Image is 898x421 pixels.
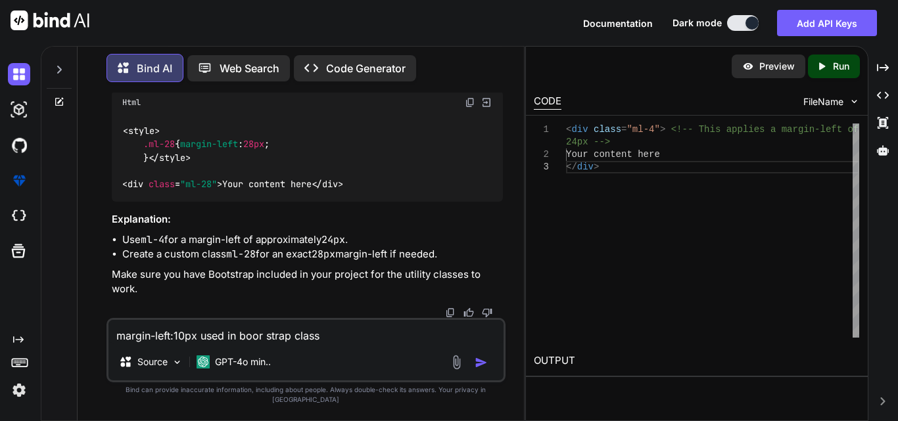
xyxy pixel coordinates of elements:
span: div [128,179,143,190]
img: githubDark [8,134,30,156]
code: 28px [312,248,335,261]
span: </ > [149,152,191,164]
p: GPT-4o min.. [215,355,271,368]
span: Your content here [566,149,660,160]
img: Pick Models [172,357,183,368]
span: "ml-28" [180,179,217,190]
p: Bind can provide inaccurate information, including about people. Always double-check its answers.... [106,385,506,405]
span: "ml-4" [626,124,659,135]
span: = [621,124,626,135]
code: ml-4 [141,233,164,246]
img: preview [742,60,754,72]
div: 2 [534,148,549,161]
li: Create a custom class for an exact margin-left if needed. [122,247,503,262]
span: div [571,124,588,135]
img: Open in Browser [481,97,492,108]
img: GPT-4o mini [197,355,210,368]
p: Make sure you have Bootstrap included in your project for the utility classes to work. [112,267,503,297]
span: .ml-28 [143,139,175,150]
span: class [149,179,175,190]
img: premium [8,169,30,192]
p: Preview [759,60,795,73]
p: Run [833,60,849,73]
span: div [577,162,594,172]
span: style [128,125,154,137]
img: chevron down [849,96,860,107]
img: Bind AI [11,11,89,30]
span: { : ; } [122,139,270,164]
code: 24px [321,233,345,246]
span: 24px --> [566,137,610,147]
code: Your content here [122,124,344,191]
img: copy [445,307,456,318]
span: </ [566,162,577,172]
p: Web Search [220,60,279,76]
div: 1 [534,123,549,136]
li: Use for a margin-left of approximately . [122,233,503,248]
img: icon [475,356,488,369]
img: darkAi-studio [8,99,30,121]
button: Add API Keys [777,10,877,36]
span: style [159,152,185,164]
span: Html [122,97,141,108]
span: class [594,124,621,135]
span: </ > [312,179,343,190]
span: Dark mode [673,16,722,30]
span: < = > [122,179,222,190]
div: CODE [534,94,561,110]
span: Documentation [583,18,653,29]
span: 28px [243,139,264,150]
img: copy [465,97,475,108]
h2: OUTPUT [526,345,868,376]
img: attachment [449,355,464,370]
span: margin-left [180,139,238,150]
img: darkChat [8,63,30,85]
p: Source [137,355,168,368]
img: settings [8,379,30,401]
img: cloudideIcon [8,205,30,227]
span: > [660,124,665,135]
span: < [566,124,571,135]
img: like [463,307,474,318]
p: Code Generator [326,60,406,76]
span: < > [123,125,160,137]
span: div [322,179,338,190]
textarea: margin-left:10px used in boor strap class [108,320,504,343]
span: FileName [803,95,843,108]
div: 3 [534,161,549,173]
button: Documentation [583,16,653,30]
p: Bind AI [137,60,172,76]
code: ml-28 [226,248,256,261]
img: dislike [482,307,492,318]
h3: Explanation: [112,212,503,227]
span: <!-- This applies a margin-left of [671,124,859,135]
span: > [594,162,599,172]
